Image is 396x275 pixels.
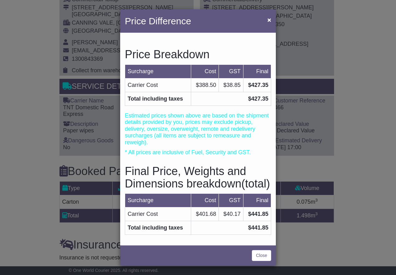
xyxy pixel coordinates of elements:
[219,207,243,221] td: $40.17
[125,149,271,156] p: * All prices are inclusive of Fuel, Security and GST.
[243,64,271,78] td: Final
[191,221,271,235] td: $441.85
[125,207,191,221] td: Carrier Cost
[125,14,191,28] h4: Price Difference
[243,78,271,92] td: $427.35
[219,78,243,92] td: $38.85
[252,250,271,261] a: Close
[125,92,191,106] td: Total including taxes
[264,13,274,26] button: Close
[191,64,219,78] td: Cost
[243,207,271,221] td: $441.85
[125,165,271,190] h3: Final Price, Weights and Dimensions breakdown(total)
[191,194,219,207] td: Cost
[267,16,271,23] span: ×
[191,78,219,92] td: $388.50
[125,48,271,61] h3: Price Breakdown
[243,194,271,207] td: Final
[219,194,243,207] td: GST
[125,194,191,207] td: Surcharge
[125,221,191,235] td: Total including taxes
[191,92,271,106] td: $427.35
[125,78,191,92] td: Carrier Cost
[191,207,219,221] td: $401.68
[219,64,243,78] td: GST
[125,112,271,146] p: Estimated prices shown above are based on the shipment details provided by you, prices may exclud...
[125,64,191,78] td: Surcharge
